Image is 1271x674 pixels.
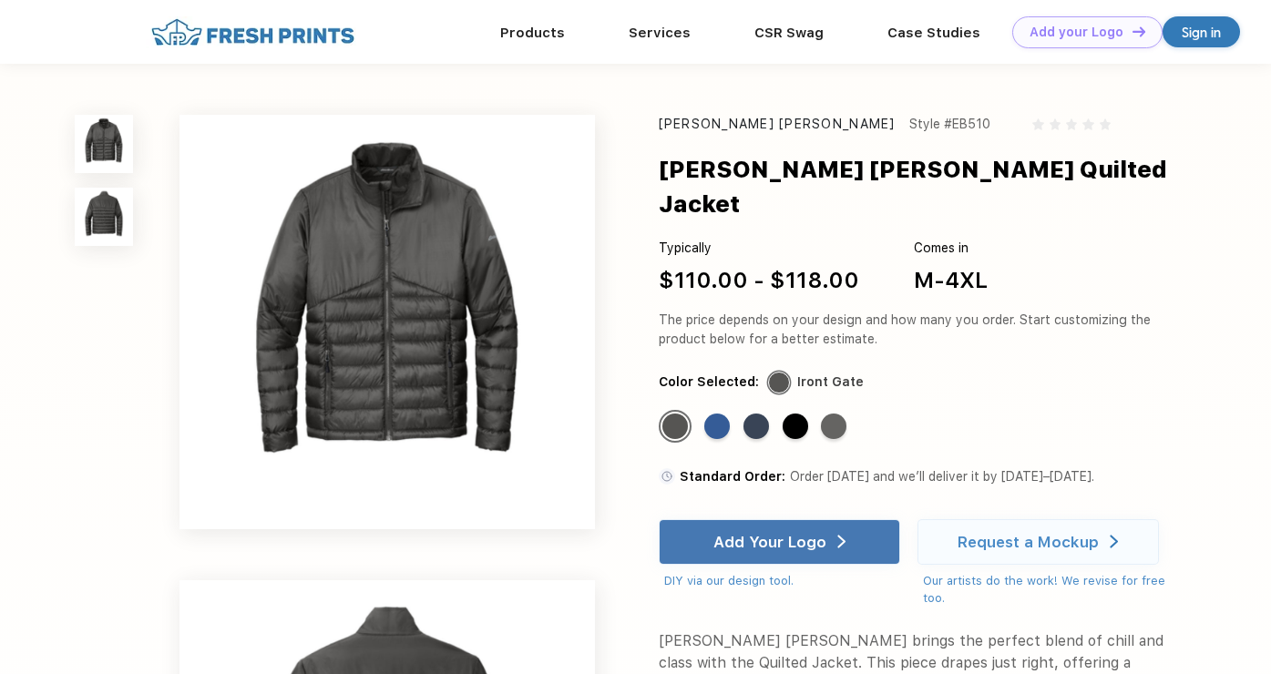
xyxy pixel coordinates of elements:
[664,572,900,590] div: DIY via our design tool.
[1163,16,1240,47] a: Sign in
[75,188,133,246] img: func=resize&h=100
[659,264,859,297] div: $110.00 - $118.00
[1066,118,1077,129] img: gray_star.svg
[909,115,990,134] div: Style #EB510
[1182,22,1221,43] div: Sign in
[659,152,1231,222] div: [PERSON_NAME] [PERSON_NAME] Quilted Jacket
[1110,535,1118,548] img: white arrow
[662,414,688,439] div: Iront Gate
[1082,118,1093,129] img: gray_star.svg
[500,25,565,41] a: Products
[659,115,896,134] div: [PERSON_NAME] [PERSON_NAME]
[1133,26,1145,36] img: DT
[1030,25,1123,40] div: Add your Logo
[783,414,808,439] div: Deep Black
[790,469,1094,484] span: Order [DATE] and we’ll deliver it by [DATE]–[DATE].
[914,264,988,297] div: M-4XL
[837,535,846,548] img: white arrow
[797,373,864,392] div: Iront Gate
[680,469,785,484] span: Standard Order:
[923,572,1180,608] div: Our artists do the work! We revise for free too.
[754,25,824,41] a: CSR Swag
[75,115,133,173] img: func=resize&h=100
[1032,118,1043,129] img: gray_star.svg
[179,115,594,529] img: func=resize&h=640
[958,533,1099,551] div: Request a Mockup
[704,414,730,439] div: Cobalt Blue
[1050,118,1061,129] img: gray_star.svg
[1100,118,1111,129] img: gray_star.svg
[659,468,675,485] img: standard order
[743,414,769,439] div: River Blue Navy
[914,239,988,258] div: Comes in
[146,16,360,48] img: fo%20logo%202.webp
[659,311,1180,349] div: The price depends on your design and how many you order. Start customizing the product below for ...
[629,25,691,41] a: Services
[713,533,826,551] div: Add Your Logo
[659,239,859,258] div: Typically
[821,414,846,439] div: Iron Gate
[659,373,759,392] div: Color Selected:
